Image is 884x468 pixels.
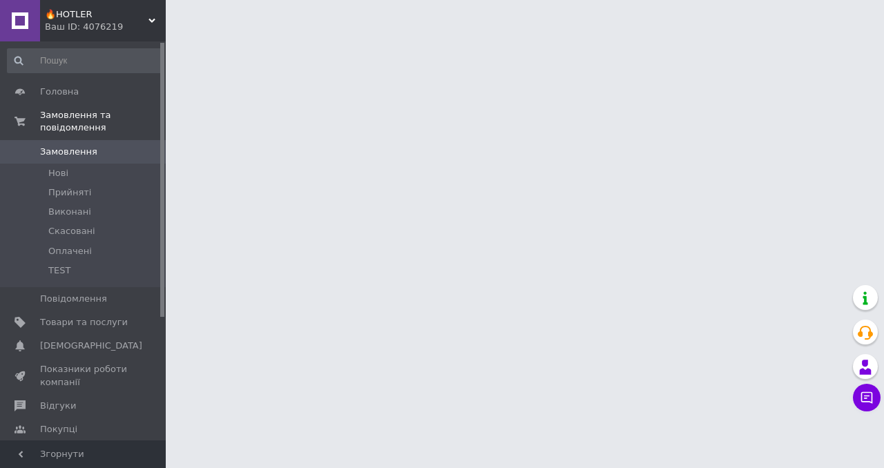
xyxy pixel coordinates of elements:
[40,340,142,352] span: [DEMOGRAPHIC_DATA]
[40,293,107,305] span: Повідомлення
[40,423,77,436] span: Покупці
[40,146,97,158] span: Замовлення
[45,21,166,33] div: Ваш ID: 4076219
[853,384,881,411] button: Чат з покупцем
[48,186,91,199] span: Прийняті
[40,316,128,329] span: Товари та послуги
[40,400,76,412] span: Відгуки
[48,206,91,218] span: Виконані
[48,167,68,179] span: Нові
[7,48,163,73] input: Пошук
[48,225,95,237] span: Скасовані
[40,363,128,388] span: Показники роботи компанії
[40,86,79,98] span: Головна
[40,109,166,134] span: Замовлення та повідомлення
[48,264,70,277] span: TEST
[48,245,92,257] span: Оплачені
[45,8,148,21] span: 🔥HOTLER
